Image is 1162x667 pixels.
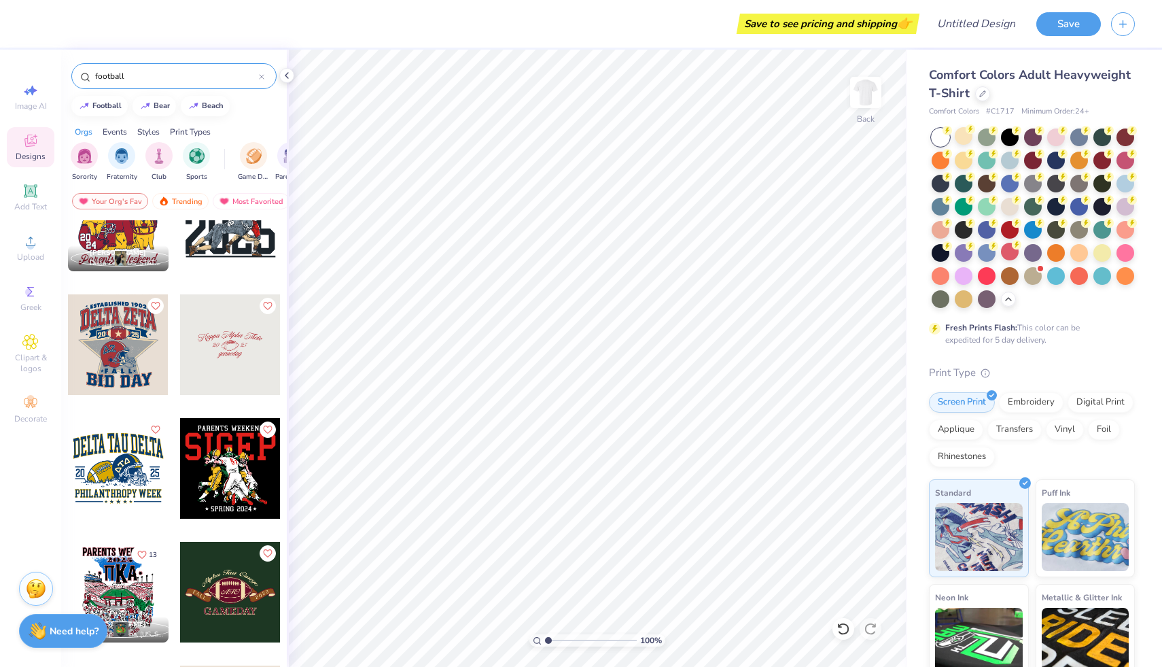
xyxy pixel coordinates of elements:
[145,142,173,182] button: filter button
[219,196,230,206] img: most_fav.gif
[246,148,262,164] img: Game Day Image
[170,126,211,138] div: Print Types
[107,142,137,182] button: filter button
[260,422,276,438] button: Like
[7,352,54,374] span: Clipart & logos
[999,392,1063,413] div: Embroidery
[857,113,875,125] div: Back
[740,14,916,34] div: Save to see pricing and shipping
[75,126,92,138] div: Orgs
[929,67,1131,101] span: Comfort Colors Adult Heavyweight T-Shirt
[90,619,146,629] span: [PERSON_NAME]
[260,545,276,562] button: Like
[90,248,146,258] span: [PERSON_NAME]
[213,193,289,209] div: Most Favorited
[140,102,151,110] img: trend_line.gif
[147,298,164,314] button: Like
[183,142,210,182] button: filter button
[15,101,47,112] span: Image AI
[238,142,269,182] button: filter button
[935,485,971,500] span: Standard
[1021,106,1089,118] span: Minimum Order: 24 +
[186,172,207,182] span: Sports
[640,634,662,647] span: 100 %
[71,142,98,182] div: filter for Sorority
[72,193,148,209] div: Your Org's Fav
[131,545,163,564] button: Like
[929,447,995,467] div: Rhinestones
[90,630,163,640] span: Pi Kappa Alpha, [US_STATE][GEOGRAPHIC_DATA]
[283,148,299,164] img: Parent's Weekend Image
[14,413,47,424] span: Decorate
[152,172,166,182] span: Club
[137,126,160,138] div: Styles
[94,69,259,83] input: Try "Alpha"
[77,148,92,164] img: Sorority Image
[79,102,90,110] img: trend_line.gif
[275,172,306,182] span: Parent's Weekend
[71,96,128,116] button: football
[181,96,230,116] button: beach
[16,151,46,162] span: Designs
[90,258,163,269] span: Delta Zeta, [US_STATE][GEOGRAPHIC_DATA]
[987,420,1042,440] div: Transfers
[1088,420,1120,440] div: Foil
[114,148,129,164] img: Fraternity Image
[183,142,210,182] div: filter for Sports
[1068,392,1133,413] div: Digital Print
[929,106,979,118] span: Comfort Colors
[145,142,173,182] div: filter for Club
[986,106,1015,118] span: # C1717
[929,420,983,440] div: Applique
[103,126,127,138] div: Events
[1042,485,1070,500] span: Puff Ink
[92,102,122,109] div: football
[189,148,205,164] img: Sports Image
[14,201,47,212] span: Add Text
[1042,503,1129,571] img: Puff Ink
[1036,12,1101,36] button: Save
[158,196,169,206] img: trending.gif
[1042,590,1122,604] span: Metallic & Glitter Ink
[202,102,224,109] div: beach
[935,590,968,604] span: Neon Ink
[107,172,137,182] span: Fraternity
[154,102,170,109] div: bear
[929,365,1135,381] div: Print Type
[852,79,879,106] img: Back
[72,172,97,182] span: Sorority
[71,142,98,182] button: filter button
[20,302,41,313] span: Greek
[188,102,199,110] img: trend_line.gif
[275,142,306,182] button: filter button
[926,10,1026,37] input: Untitled Design
[929,392,995,413] div: Screen Print
[1046,420,1084,440] div: Vinyl
[78,196,89,206] img: most_fav.gif
[50,625,99,638] strong: Need help?
[238,172,269,182] span: Game Day
[897,15,912,31] span: 👉
[107,142,137,182] div: filter for Fraternity
[152,193,209,209] div: Trending
[935,503,1023,571] img: Standard
[238,142,269,182] div: filter for Game Day
[945,322,1017,333] strong: Fresh Prints Flash:
[275,142,306,182] div: filter for Parent's Weekend
[17,252,44,262] span: Upload
[945,322,1112,346] div: This color can be expedited for 5 day delivery.
[260,298,276,314] button: Like
[152,148,166,164] img: Club Image
[133,96,176,116] button: bear
[147,422,164,438] button: Like
[149,551,157,558] span: 13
